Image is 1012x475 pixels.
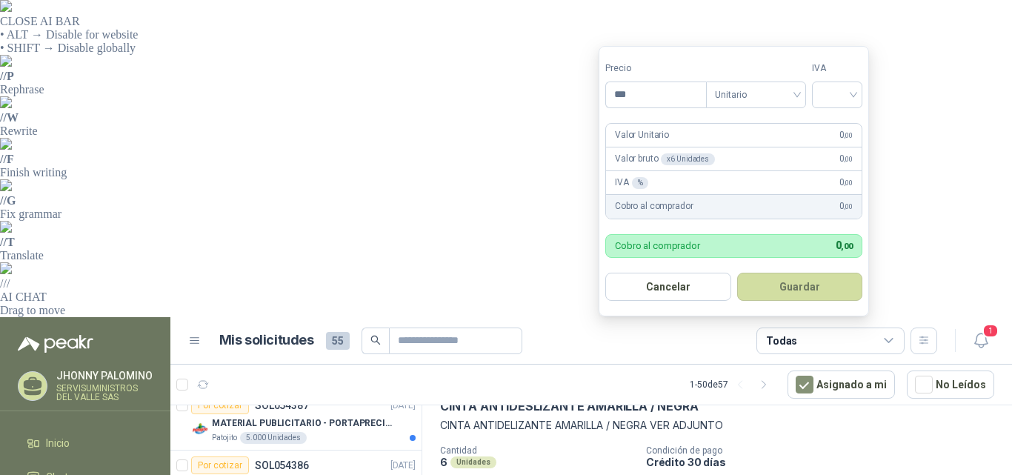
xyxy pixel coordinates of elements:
img: Company Logo [191,420,209,438]
span: 55 [326,332,350,350]
button: No Leídos [907,371,994,399]
p: CINTA ANTIDESLIZANTE AMARILLA / NEGRA [440,399,698,414]
button: Asignado a mi [788,371,895,399]
p: Crédito 30 días [646,456,1006,468]
div: 5.000 Unidades [240,432,307,444]
p: SOL054387 [255,400,309,411]
p: CINTA ANTIDELIZANTE AMARILLA / NEGRA VER ADJUNTO [440,417,994,434]
span: search [370,335,381,345]
p: [DATE] [390,399,416,413]
p: SOL054386 [255,460,309,471]
p: [DATE] [390,459,416,473]
p: SERVISUMINISTROS DEL VALLE SAS [56,384,153,402]
p: Cantidad [440,445,634,456]
p: JHONNY PALOMINO [56,371,153,381]
span: 1 [982,324,999,338]
h1: Mis solicitudes [219,330,314,351]
a: Por cotizarSOL054387[DATE] Company LogoMATERIAL PUBLICITARIO - PORTAPRECIOS VER ADJUNTOPatojito5.... [170,391,422,451]
span: Inicio [46,435,70,451]
a: Inicio [18,429,153,457]
div: 1 - 50 de 57 [690,373,776,396]
p: Patojito [212,432,237,444]
div: Unidades [450,456,496,468]
p: MATERIAL PUBLICITARIO - PORTAPRECIOS VER ADJUNTO [212,416,396,431]
div: Todas [766,333,797,349]
p: Condición de pago [646,445,1006,456]
button: 1 [968,328,994,354]
div: Por cotizar [191,396,249,414]
p: 6 [440,456,447,468]
img: Logo peakr [18,335,93,353]
div: Por cotizar [191,456,249,474]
